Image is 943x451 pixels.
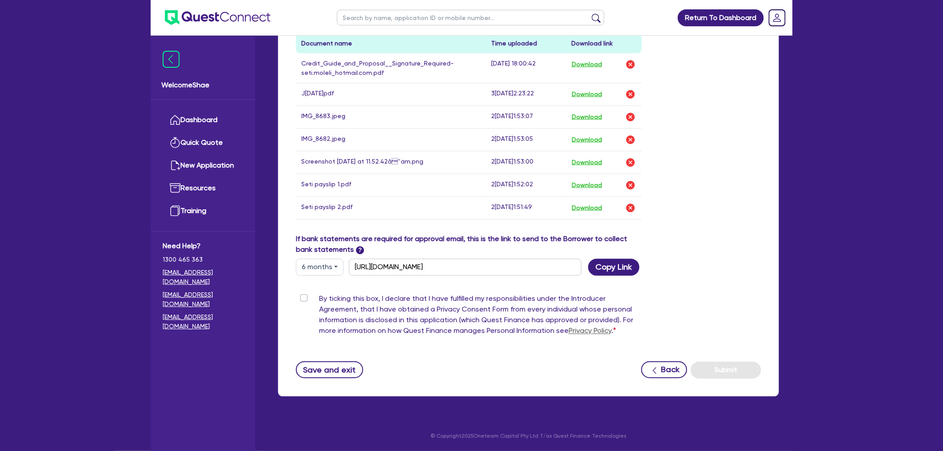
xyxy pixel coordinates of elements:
[296,197,486,219] td: Seti payslip 2.pdf
[486,151,566,174] td: 2[DATE]1:53:00
[691,362,761,379] button: Submit
[296,53,486,83] td: Credit_Guide_and_Proposal__Signature_Required-seti.moleli_hotmail.com.pdf
[170,183,180,193] img: resources
[296,151,486,174] td: Screenshot [DATE] at 11.52.42â¯am.png
[625,59,636,70] img: delete-icon
[588,259,640,276] button: Copy Link
[163,51,180,68] img: icon-menu-close
[165,10,271,25] img: quest-connect-logo-blue
[566,33,642,53] th: Download link
[625,157,636,168] img: delete-icon
[296,83,486,106] td: J[DATE]pdf
[625,203,636,213] img: delete-icon
[163,154,243,177] a: New Application
[170,160,180,171] img: new-application
[571,180,603,191] button: Download
[296,106,486,128] td: IMG_8683.jpeg
[486,106,566,128] td: 2[DATE]1:53:07
[163,268,243,287] a: [EMAIL_ADDRESS][DOMAIN_NAME]
[486,174,566,197] td: 2[DATE]1:52:02
[625,135,636,145] img: delete-icon
[486,53,566,83] td: [DATE] 18:00:42
[163,177,243,200] a: Resources
[356,246,364,254] span: ?
[625,112,636,123] img: delete-icon
[296,174,486,197] td: Seti payslip 1.pdf
[571,89,603,100] button: Download
[571,134,603,146] button: Download
[571,202,603,214] button: Download
[296,259,344,276] button: Dropdown toggle
[486,83,566,106] td: 3[DATE]2:23:22
[163,290,243,309] a: [EMAIL_ADDRESS][DOMAIN_NAME]
[571,157,603,168] button: Download
[163,255,243,264] span: 1300 465 363
[272,432,785,440] p: © Copyright 2025 Oneteam Capital Pty Ltd T/as Quest Finance Technologies
[571,59,603,70] button: Download
[625,89,636,100] img: delete-icon
[296,361,363,378] button: Save and exit
[163,131,243,154] a: Quick Quote
[486,33,566,53] th: Time uploaded
[486,197,566,219] td: 2[DATE]1:51:49
[678,9,764,26] a: Return To Dashboard
[163,109,243,131] a: Dashboard
[319,294,642,340] label: By ticking this box, I declare that I have fulfilled my responsibilities under the Introducer Agr...
[486,128,566,151] td: 2[DATE]1:53:05
[569,327,611,335] a: Privacy Policy
[163,312,243,331] a: [EMAIL_ADDRESS][DOMAIN_NAME]
[161,80,245,90] span: Welcome Shae
[296,33,486,53] th: Document name
[571,111,603,123] button: Download
[170,137,180,148] img: quick-quote
[163,241,243,251] span: Need Help?
[766,6,789,29] a: Dropdown toggle
[641,361,687,378] button: Back
[296,128,486,151] td: IMG_8682.jpeg
[625,180,636,191] img: delete-icon
[163,200,243,222] a: Training
[337,10,604,25] input: Search by name, application ID or mobile number...
[296,234,642,255] label: If bank statements are required for approval email, this is the link to send to the Borrower to c...
[170,205,180,216] img: training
